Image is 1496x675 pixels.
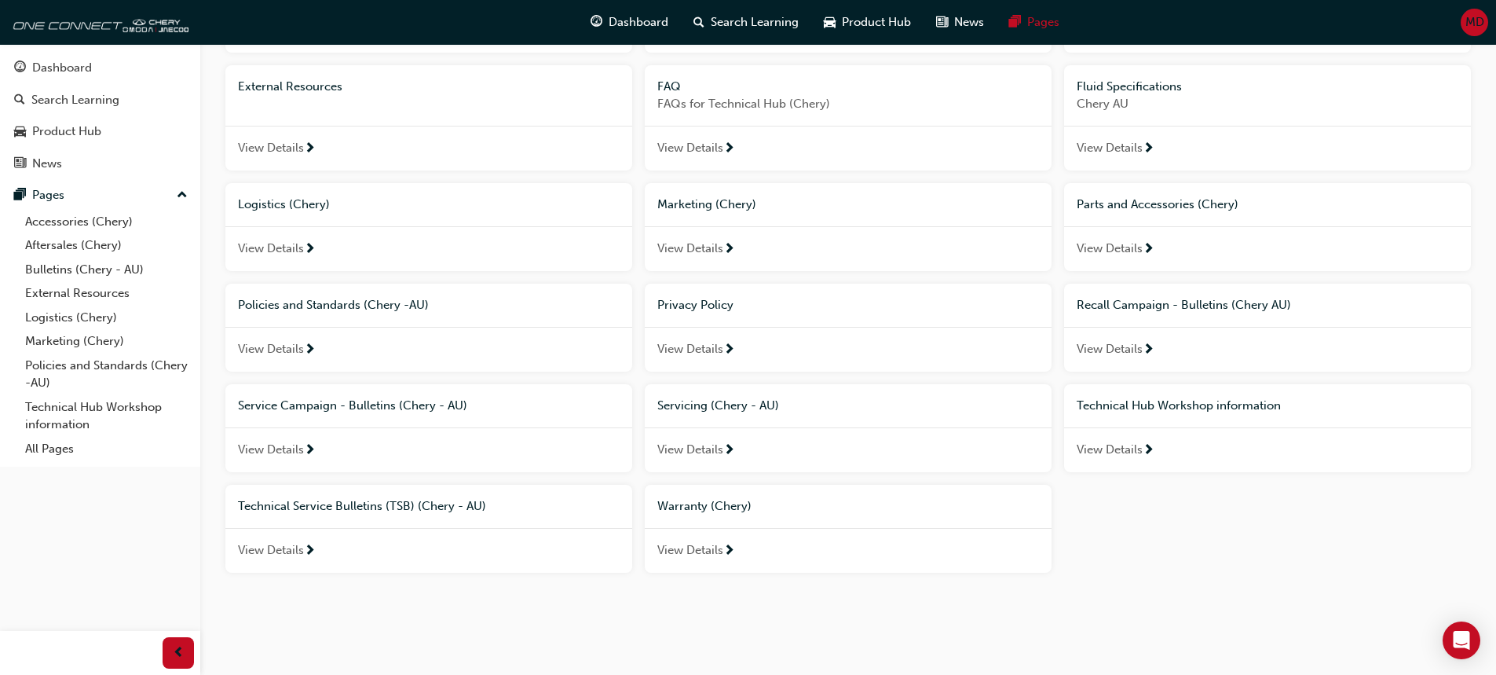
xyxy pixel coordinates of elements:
[609,13,668,31] span: Dashboard
[32,155,62,173] div: News
[238,499,486,513] span: Technical Service Bulletins (TSB) (Chery - AU)
[225,384,632,472] a: Service Campaign - Bulletins (Chery - AU)View Details
[1465,13,1484,31] span: MD
[238,139,304,157] span: View Details
[645,183,1052,271] a: Marketing (Chery)View Details
[723,343,735,358] span: next-icon
[591,13,602,32] span: guage-icon
[924,6,997,39] a: news-iconNews
[304,243,316,257] span: next-icon
[238,541,304,559] span: View Details
[657,95,1039,113] span: FAQs for Technical Hub (Chery)
[19,437,194,461] a: All Pages
[14,61,26,75] span: guage-icon
[14,94,25,108] span: search-icon
[1077,441,1143,459] span: View Details
[811,6,924,39] a: car-iconProduct Hub
[225,183,632,271] a: Logistics (Chery)View Details
[32,123,101,141] div: Product Hub
[238,240,304,258] span: View Details
[304,545,316,559] span: next-icon
[177,185,188,206] span: up-icon
[1009,13,1021,32] span: pages-icon
[1027,13,1059,31] span: Pages
[6,86,194,115] a: Search Learning
[304,444,316,458] span: next-icon
[842,13,911,31] span: Product Hub
[238,79,342,94] span: External Resources
[173,644,185,663] span: prev-icon
[1143,444,1154,458] span: next-icon
[8,6,188,38] img: oneconnect
[1143,243,1154,257] span: next-icon
[1064,384,1471,472] a: Technical Hub Workshop informationView Details
[578,6,681,39] a: guage-iconDashboard
[19,395,194,437] a: Technical Hub Workshop information
[657,541,723,559] span: View Details
[645,384,1052,472] a: Servicing (Chery - AU)View Details
[238,197,330,211] span: Logistics (Chery)
[6,149,194,178] a: News
[711,13,799,31] span: Search Learning
[225,485,632,573] a: Technical Service Bulletins (TSB) (Chery - AU)View Details
[693,13,704,32] span: search-icon
[657,340,723,358] span: View Details
[6,53,194,83] a: Dashboard
[1077,197,1238,211] span: Parts and Accessories (Chery)
[31,91,119,109] div: Search Learning
[657,139,723,157] span: View Details
[1077,139,1143,157] span: View Details
[14,157,26,171] span: news-icon
[14,189,26,203] span: pages-icon
[657,441,723,459] span: View Details
[238,340,304,358] span: View Details
[19,258,194,282] a: Bulletins (Chery - AU)
[1077,340,1143,358] span: View Details
[32,59,92,77] div: Dashboard
[723,545,735,559] span: next-icon
[238,298,429,312] span: Policies and Standards (Chery -AU)
[1077,298,1291,312] span: Recall Campaign - Bulletins (Chery AU)
[1077,240,1143,258] span: View Details
[1064,284,1471,372] a: Recall Campaign - Bulletins (Chery AU)View Details
[824,13,836,32] span: car-icon
[1077,79,1182,94] span: Fluid Specifications
[6,50,194,181] button: DashboardSearch LearningProduct HubNews
[19,306,194,330] a: Logistics (Chery)
[723,243,735,257] span: next-icon
[304,142,316,156] span: next-icon
[14,125,26,139] span: car-icon
[723,142,735,156] span: next-icon
[1077,95,1458,113] span: Chery AU
[238,398,467,413] span: Service Campaign - Bulletins (Chery - AU)
[304,343,316,358] span: next-icon
[19,354,194,395] a: Policies and Standards (Chery -AU)
[19,281,194,306] a: External Resources
[645,65,1052,171] a: FAQFAQs for Technical Hub (Chery)View Details
[238,441,304,459] span: View Details
[723,444,735,458] span: next-icon
[997,6,1072,39] a: pages-iconPages
[19,329,194,354] a: Marketing (Chery)
[657,499,752,513] span: Warranty (Chery)
[225,65,632,171] a: External ResourcesView Details
[657,197,756,211] span: Marketing (Chery)
[657,240,723,258] span: View Details
[936,13,948,32] span: news-icon
[657,398,779,413] span: Servicing (Chery - AU)
[19,210,194,234] a: Accessories (Chery)
[1461,9,1488,36] button: MD
[1064,65,1471,171] a: Fluid SpecificationsChery AUView Details
[19,233,194,258] a: Aftersales (Chery)
[1064,183,1471,271] a: Parts and Accessories (Chery)View Details
[225,284,632,372] a: Policies and Standards (Chery -AU)View Details
[645,284,1052,372] a: Privacy PolicyView Details
[6,117,194,146] a: Product Hub
[1143,343,1154,358] span: next-icon
[6,181,194,210] button: Pages
[681,6,811,39] a: search-iconSearch Learning
[645,485,1052,573] a: Warranty (Chery)View Details
[1143,142,1154,156] span: next-icon
[1077,398,1281,413] span: Technical Hub Workshop information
